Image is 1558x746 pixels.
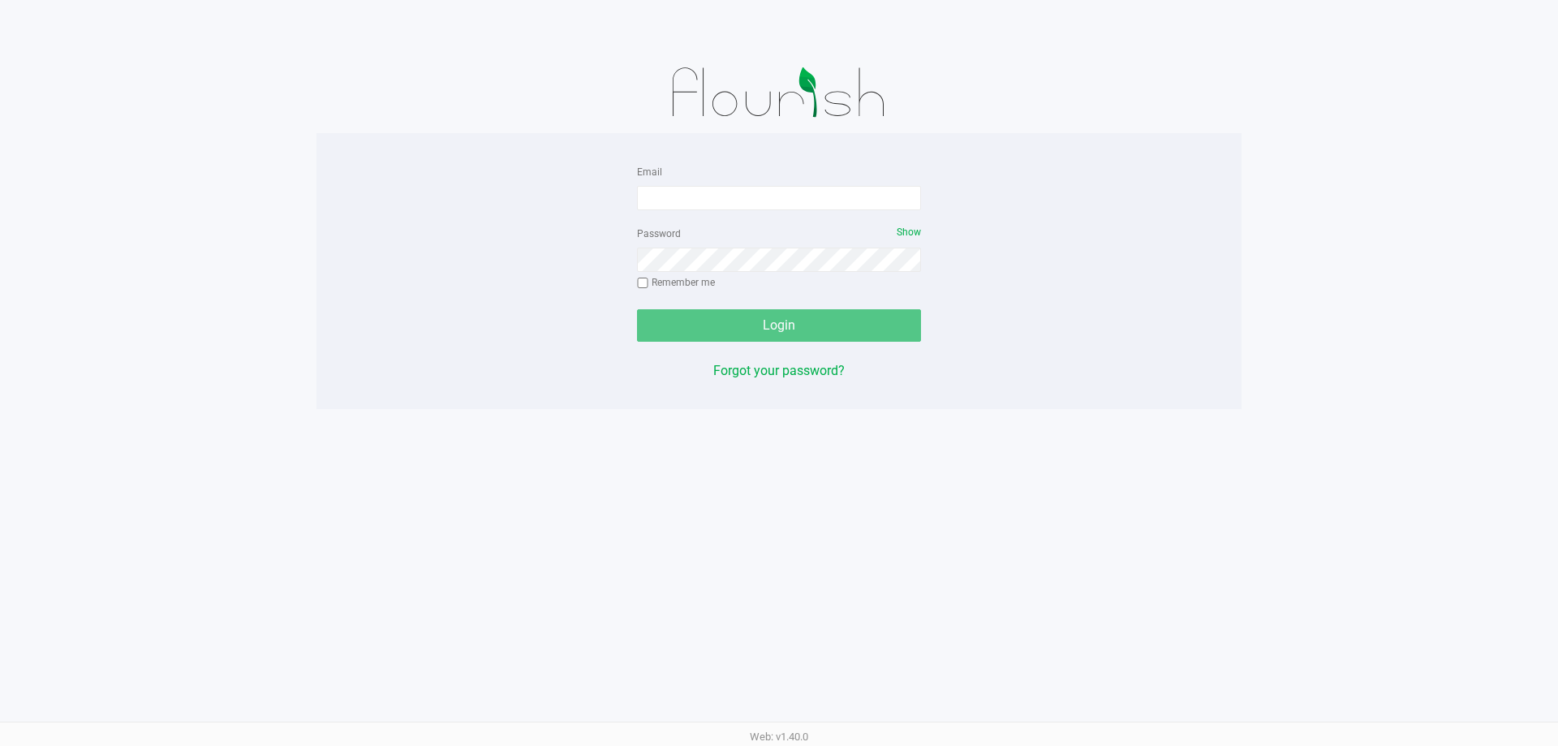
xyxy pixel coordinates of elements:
span: Show [897,226,921,238]
input: Remember me [637,278,648,289]
label: Email [637,165,662,179]
span: Web: v1.40.0 [750,731,808,743]
button: Forgot your password? [713,361,845,381]
label: Remember me [637,275,715,290]
label: Password [637,226,681,241]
